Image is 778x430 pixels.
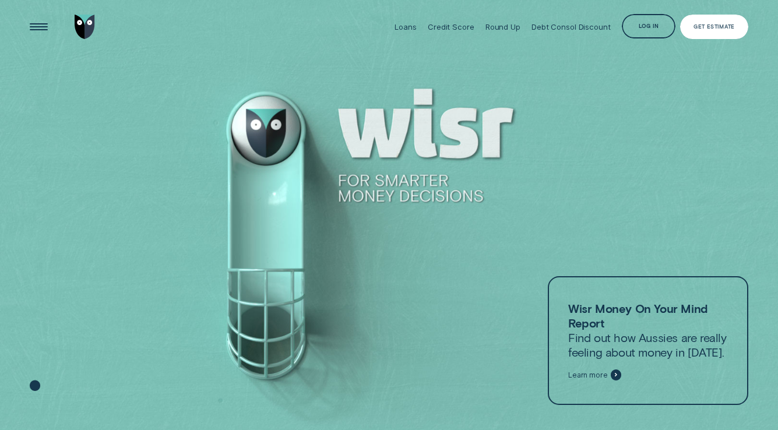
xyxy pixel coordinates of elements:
[680,15,748,39] a: Get Estimate
[568,301,728,359] p: Find out how Aussies are really feeling about money in [DATE].
[485,22,520,31] div: Round Up
[531,22,610,31] div: Debt Consol Discount
[27,15,51,39] button: Open Menu
[75,15,95,39] img: Wisr
[568,371,608,379] span: Learn more
[693,24,734,29] div: Get Estimate
[548,276,748,405] a: Wisr Money On Your Mind ReportFind out how Aussies are really feeling about money in [DATE].Learn...
[622,14,676,38] button: Log in
[428,22,474,31] div: Credit Score
[568,301,708,330] strong: Wisr Money On Your Mind Report
[395,22,416,31] div: Loans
